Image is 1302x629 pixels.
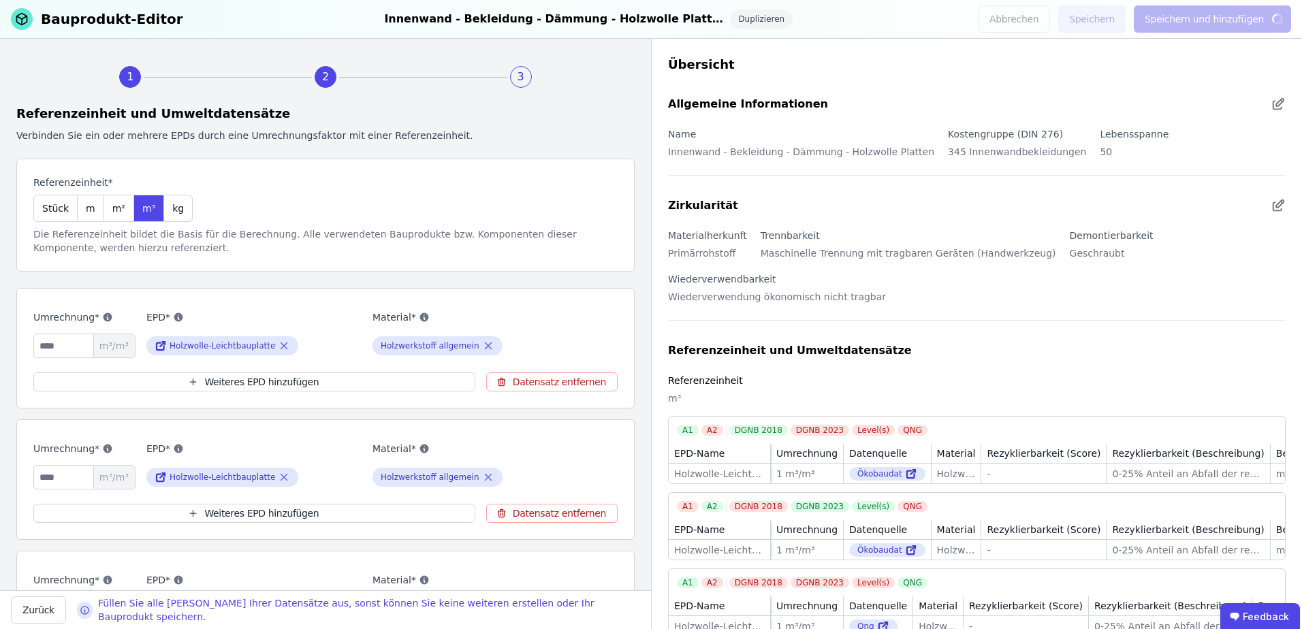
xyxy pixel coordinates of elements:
[372,572,588,588] label: Material*
[98,596,640,624] div: Füllen Sie alle [PERSON_NAME] Ihrer Datensätze aus, sonst können Sie keine weiteren erstellen ode...
[11,596,66,624] button: Zurück
[1112,543,1264,557] div: 0-25% Anteil an Abfall der recycled wird
[677,577,699,588] div: A1
[849,467,925,481] div: Ökobaudat
[701,501,723,512] div: A2
[987,523,1100,536] div: Rezyklierbarkeit (Score)
[33,227,618,255] div: Die Referenzeinheit bildet die Basis für die Berechnung. Alle verwendeten Bauprodukte bzw. Kompon...
[381,472,479,483] div: Holzwerkstoff allgemein
[86,201,95,215] span: m
[668,244,747,271] div: Primärrohstoff
[776,447,838,460] div: Umrechnung
[761,230,820,241] label: Trennbarkeit
[987,467,1100,481] div: -
[729,577,788,588] div: DGNB 2018
[701,577,723,588] div: A2
[729,425,788,436] div: DGNB 2018
[898,501,927,512] div: QNG
[849,599,907,613] div: Datenquelle
[1070,244,1154,271] div: Geschraubt
[677,501,699,512] div: A1
[33,309,136,325] label: Umrechnung*
[761,244,1056,271] div: Maschinelle Trennung mit tragbaren Geräten (Handwerkzeug)
[170,340,275,351] div: Holzwolle-Leichtbauplatte
[852,577,895,588] div: Level(s)
[937,467,976,481] div: Holzwerkstoff allgemein
[1100,142,1169,170] div: 50
[119,66,141,88] div: 1
[919,599,957,613] div: Material
[987,543,1100,557] div: -
[33,572,136,588] label: Umrechnung*
[112,201,125,215] span: m²
[170,472,275,483] div: Holzwolle-Leichtbauplatte
[937,447,976,460] div: Material
[852,425,895,436] div: Level(s)
[852,501,895,512] div: Level(s)
[1058,5,1126,33] button: Speichern
[1100,129,1169,140] label: Lebensspanne
[33,372,475,391] button: Weiteres EPD hinzufügen
[384,10,725,29] div: Innenwand - Bekleidung - Dämmung - Holzwolle Platten
[849,523,907,536] div: Datenquelle
[849,543,925,557] div: Ökobaudat
[987,447,1100,460] div: Rezyklierbarkeit (Score)
[1112,447,1264,460] div: Rezyklierbarkeit (Beschreibung)
[791,577,849,588] div: DGNB 2023
[668,230,747,241] label: Materialherkunft
[1094,599,1246,613] div: Rezyklierbarkeit (Beschreibung)
[730,10,793,29] div: Duplizieren
[668,342,912,359] div: Referenzeinheit und Umweltdatensätze
[668,375,743,386] label: Referenzeinheit
[1134,5,1291,33] button: Speichern und hinzufügen
[701,425,723,436] div: A2
[668,55,1286,74] div: Übersicht
[898,577,927,588] div: QNG
[937,523,976,536] div: Material
[142,201,155,215] span: m³
[33,504,475,523] button: Weiteres EPD hinzufügen
[898,425,927,436] div: QNG
[948,129,1063,140] label: Kostengruppe (DIN 276)
[93,334,135,357] span: m³/m³
[674,523,725,536] div: EPD-Name
[41,10,183,29] div: Bauprodukt-Editor
[791,425,849,436] div: DGNB 2023
[486,504,618,523] button: Datensatz entfernen
[668,96,828,112] div: Allgemeine Informationen
[372,440,588,457] label: Material*
[668,142,934,170] div: Innenwand - Bekleidung - Dämmung - Holzwolle Platten
[372,309,588,325] label: Material*
[1112,523,1264,536] div: Rezyklierbarkeit (Beschreibung)
[315,66,336,88] div: 2
[510,66,532,88] div: 3
[93,466,135,489] span: m³/m³
[937,543,976,557] div: Holzwerkstoff allgemein
[791,501,849,512] div: DGNB 2023
[668,197,738,214] div: Zirkularität
[674,467,765,481] div: Holzwolle-Leichtbauplatte
[776,543,838,557] div: 1 m³/m³
[776,523,838,536] div: Umrechnung
[486,372,618,391] button: Datensatz entfernen
[969,599,1083,613] div: Rezyklierbarkeit (Score)
[381,340,479,351] div: Holzwerkstoff allgemein
[1112,467,1264,481] div: 0-25% Anteil an Abfall der recycled wird
[33,440,136,457] label: Umrechnung*
[172,201,184,215] span: kg
[677,425,699,436] div: A1
[948,142,1086,170] div: 345 Innenwandbekleidungen
[776,599,838,613] div: Umrechnung
[16,129,635,142] div: Verbinden Sie ein oder mehrere EPDs durch eine Umrechnungsfaktor mit einer Referenzeinheit.
[33,176,193,189] label: Referenzeinheit*
[668,287,886,314] div: Wiederverwendung ökonomisch nicht tragbar
[729,501,788,512] div: DGNB 2018
[674,447,725,460] div: EPD-Name
[668,389,1286,416] div: m³
[16,104,635,123] div: Referenzeinheit und Umweltdatensätze
[849,447,907,460] div: Datenquelle
[674,543,765,557] div: Holzwolle-Leichtbauplatte
[1070,230,1154,241] label: Demontierbarkeit
[776,467,838,481] div: 1 m³/m³
[42,201,69,215] span: Stück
